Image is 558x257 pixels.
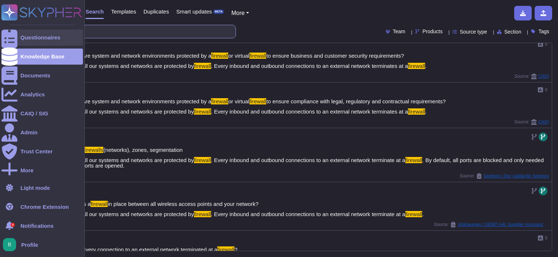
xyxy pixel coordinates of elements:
span: CAIQ [538,74,549,78]
span: Smart updates [176,9,212,14]
span: All our systems and networks are protected by [81,157,194,163]
div: CAIQ / SIG [20,111,48,116]
span: All our systems and networks are protected by [81,63,194,69]
div: Documents [20,73,50,78]
span: or virtual [228,53,249,59]
mark: Firewalls [82,147,103,153]
div: More [20,168,34,173]
span: CAIQ [538,120,549,124]
div: Chrome Extension [20,204,69,210]
span: 0 [545,88,547,92]
mark: firewall [194,157,211,163]
div: 3 [11,223,15,227]
a: Trust Center [1,143,83,160]
span: Tags [538,29,549,34]
span: All our systems and networks are protected by [81,211,194,217]
span: Profile [21,242,38,248]
span: Are system and network environments protected by a [82,53,211,59]
span: to ensure business and customer security requirements? [266,53,404,59]
span: . Every inbound and outbound connections to an external network terminate at a [211,211,405,217]
a: Admin [1,124,83,141]
span: (networks), zones, segmentation [103,147,183,153]
span: Is a [82,201,91,207]
span: Source: [514,73,549,79]
mark: firewall [408,108,425,115]
span: . [425,108,427,115]
a: Analytics [1,87,83,103]
mark: firewall [405,157,423,163]
mark: firewall [211,53,228,59]
span: ? [234,246,237,253]
a: Chrome Extension [1,199,83,215]
span: All our systems and networks are protected by [81,108,194,115]
span: Volkswagen / DEMO A4c Supplier Assurance Questionnaire [458,222,549,227]
span: in place between all wireless access points and your network? [108,201,259,207]
input: Search a question or template... [29,25,228,38]
mark: firewall [194,63,211,69]
span: Notifications [20,223,54,229]
div: Admin [20,130,38,135]
span: . Every inbound and outbound connections to an external network terminate at a [211,157,405,163]
div: Analytics [20,92,45,97]
mark: firewall [194,108,211,115]
mark: firewall [249,53,267,59]
span: Source: [434,222,549,227]
div: Knowledge Base [20,54,64,59]
div: Trust Center [20,149,53,154]
mark: firewall [91,201,108,207]
span: Sephora / Doc validação Sephora [484,174,549,178]
span: Source: [459,173,549,179]
mark: firewall [405,211,423,217]
a: Questionnaires [1,30,83,46]
span: Are system and network environments protected by a [82,98,211,104]
span: . [422,211,424,217]
span: Every connection to an external network terminated at a [82,246,217,253]
mark: firewall [408,63,425,69]
span: . [425,63,427,69]
mark: firewall [194,211,211,217]
div: BETA [213,9,224,14]
span: 0 [545,236,547,240]
span: Source type [460,29,487,34]
div: Light mode [20,185,50,191]
button: More [231,9,249,18]
span: to ensure compliance with legal, regulatory and contractual requirements? [266,98,446,104]
span: Templates [111,9,136,14]
span: or virtual [228,98,249,104]
span: Team [393,29,405,34]
a: CAIQ / SIG [1,106,83,122]
span: Duplicates [144,9,169,14]
span: 0 [545,42,547,46]
a: Documents [1,68,83,84]
span: Section [504,29,521,34]
mark: firewall [211,98,228,104]
mark: firewall [217,246,234,253]
span: . Every inbound and outbound connections to an external network terminates at a [211,108,408,115]
button: user [1,237,21,253]
span: Search [85,9,104,14]
span: Products [423,29,443,34]
img: user [3,238,16,251]
span: Source: [514,119,549,125]
span: More [231,10,244,16]
span: . Every inbound and outbound connections to an external network terminates at a [211,63,408,69]
div: Questionnaires [20,35,60,40]
a: Knowledge Base [1,49,83,65]
mark: firewall [249,98,267,104]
